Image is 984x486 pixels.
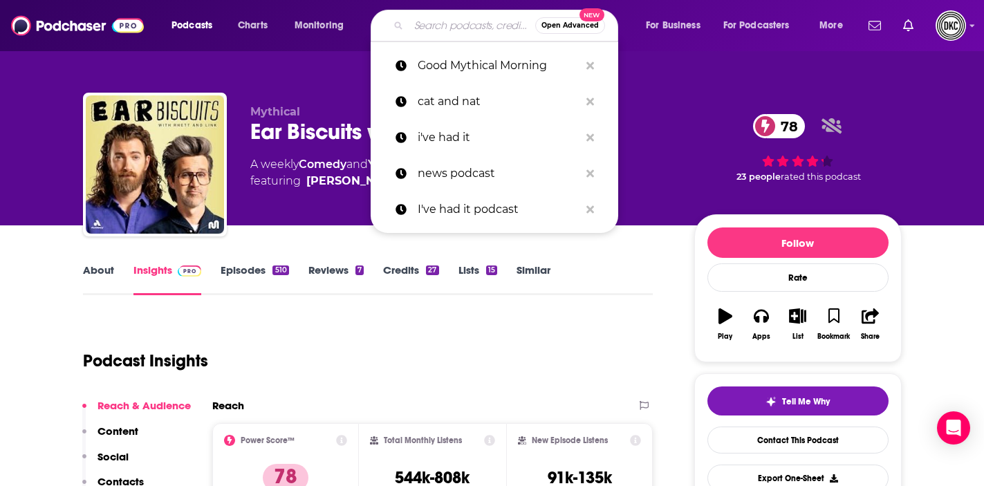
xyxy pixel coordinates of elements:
img: Podchaser - Follow, Share and Rate Podcasts [11,12,144,39]
a: Reviews7 [308,263,364,295]
a: Similar [517,263,550,295]
a: Lists15 [458,263,497,295]
button: open menu [810,15,860,37]
button: Follow [707,227,889,258]
h2: Power Score™ [241,436,295,445]
a: Show notifications dropdown [898,14,919,37]
img: tell me why sparkle [765,396,777,407]
button: Open AdvancedNew [535,17,605,34]
img: Podchaser Pro [178,265,202,277]
button: Show profile menu [936,10,966,41]
a: 78 [753,114,805,138]
span: New [579,8,604,21]
button: Content [82,424,138,450]
a: Show notifications dropdown [863,14,886,37]
a: Credits27 [383,263,438,295]
div: Play [718,333,732,341]
span: Logged in as DKCMediatech [936,10,966,41]
div: 15 [486,265,497,275]
span: Monitoring [295,16,344,35]
div: Search podcasts, credits, & more... [384,10,631,41]
button: tell me why sparkleTell Me Why [707,386,889,415]
div: List [792,333,804,341]
button: Bookmark [816,299,852,349]
span: For Business [646,16,700,35]
h2: Total Monthly Listens [384,436,462,445]
span: For Podcasters [723,16,790,35]
p: Content [98,424,138,438]
button: Play [707,299,743,349]
a: Episodes510 [221,263,288,295]
div: Rate [707,263,889,292]
div: Open Intercom Messenger [937,411,970,445]
span: featuring [250,173,537,189]
div: 78 23 peoplerated this podcast [694,105,902,191]
p: Reach & Audience [98,399,191,412]
a: Comedy [299,158,346,171]
a: About [83,263,114,295]
span: 23 people [736,171,781,182]
button: Share [852,299,888,349]
a: cat and nat [371,84,618,120]
div: Bookmark [817,333,850,341]
button: open menu [162,15,230,37]
img: User Profile [936,10,966,41]
span: 78 [767,114,805,138]
button: Reach & Audience [82,399,191,424]
p: Good Mythical Morning [418,48,579,84]
span: More [819,16,843,35]
span: Open Advanced [541,22,599,29]
div: A weekly podcast [250,156,537,189]
span: Charts [238,16,268,35]
p: Social [98,450,129,463]
p: i've had it [418,120,579,156]
button: open menu [636,15,718,37]
button: Social [82,450,129,476]
a: Charts [229,15,276,37]
h2: Reach [212,399,244,412]
p: news podcast [418,156,579,191]
a: i've had it [371,120,618,156]
a: YouTube [368,158,418,171]
p: I've had it podcast [418,191,579,227]
img: Ear Biscuits with Rhett & Link [86,95,224,234]
a: Rhett McLaughlin [306,173,405,189]
div: Share [861,333,880,341]
div: 7 [355,265,364,275]
a: InsightsPodchaser Pro [133,263,202,295]
p: cat and nat [418,84,579,120]
input: Search podcasts, credits, & more... [409,15,535,37]
span: rated this podcast [781,171,861,182]
span: Podcasts [171,16,212,35]
button: Apps [743,299,779,349]
button: List [779,299,815,349]
div: 27 [426,265,438,275]
a: Good Mythical Morning [371,48,618,84]
h1: Podcast Insights [83,351,208,371]
span: Tell Me Why [782,396,830,407]
div: 510 [272,265,288,275]
span: and [346,158,368,171]
button: open menu [714,15,810,37]
div: Apps [752,333,770,341]
a: news podcast [371,156,618,191]
button: open menu [285,15,362,37]
h2: New Episode Listens [532,436,608,445]
span: Mythical [250,105,300,118]
a: Contact This Podcast [707,427,889,454]
a: I've had it podcast [371,191,618,227]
